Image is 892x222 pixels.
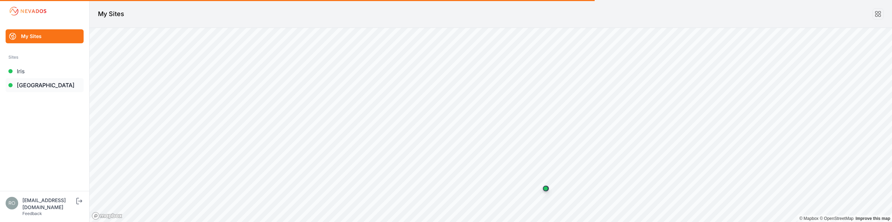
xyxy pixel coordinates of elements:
canvas: Map [90,28,892,222]
div: [EMAIL_ADDRESS][DOMAIN_NAME] [22,197,75,211]
h1: My Sites [98,9,124,19]
img: Nevados [8,6,48,17]
a: Feedback [22,211,42,216]
div: Sites [8,53,81,61]
div: Map marker [539,182,553,195]
a: Map feedback [856,216,890,221]
a: Iris [6,64,84,78]
a: Mapbox logo [92,212,122,220]
a: My Sites [6,29,84,43]
img: rono@prim.com [6,197,18,209]
a: [GEOGRAPHIC_DATA] [6,78,84,92]
a: OpenStreetMap [820,216,854,221]
a: Mapbox [799,216,819,221]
